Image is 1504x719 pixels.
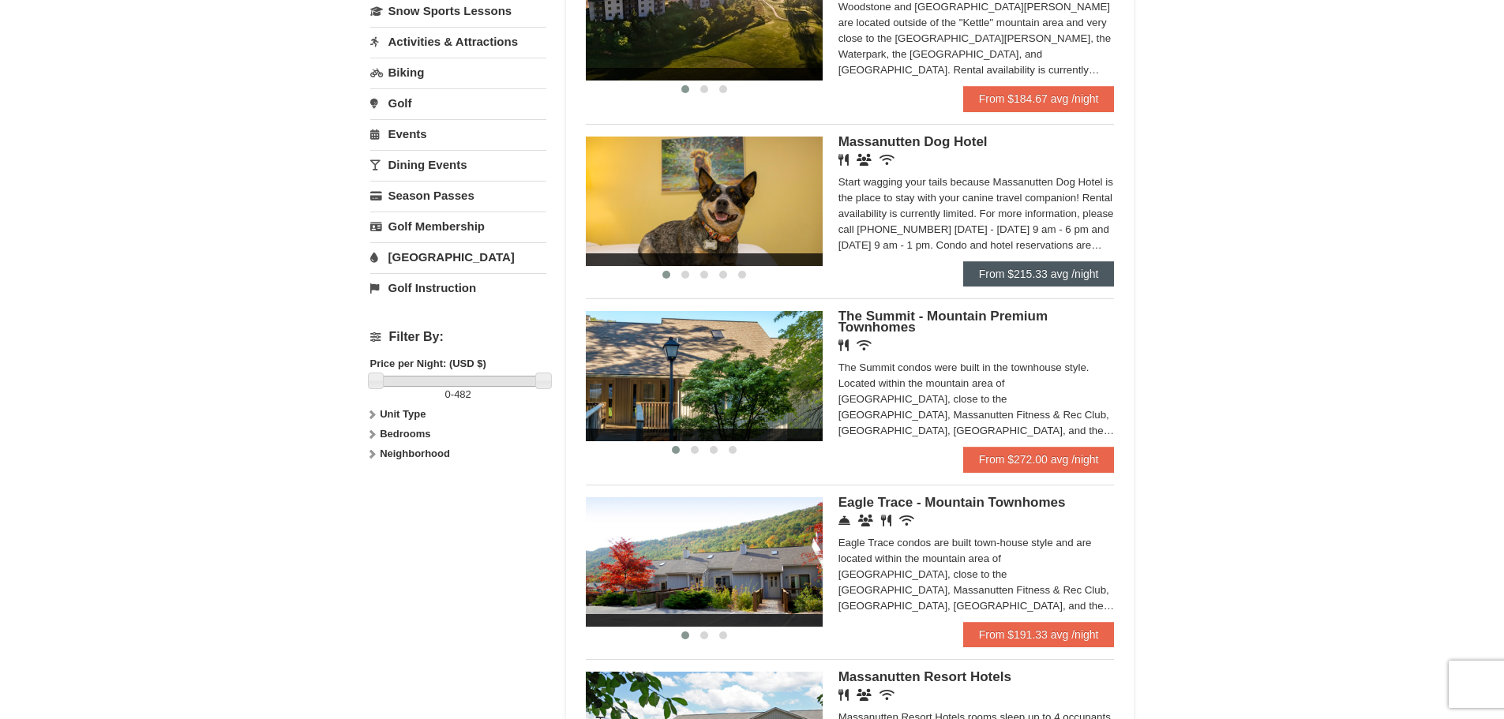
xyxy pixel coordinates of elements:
[963,86,1115,111] a: From $184.67 avg /night
[370,387,546,403] label: -
[963,261,1115,286] a: From $215.33 avg /night
[380,408,426,420] strong: Unit Type
[370,150,546,179] a: Dining Events
[838,495,1066,510] span: Eagle Trace - Mountain Townhomes
[838,134,988,149] span: Massanutten Dog Hotel
[838,360,1115,439] div: The Summit condos were built in the townhouse style. Located within the mountain area of [GEOGRAP...
[838,515,850,526] i: Concierge Desk
[370,181,546,210] a: Season Passes
[838,535,1115,614] div: Eagle Trace condos are built town-house style and are located within the mountain area of [GEOGRA...
[454,388,471,400] span: 482
[899,515,914,526] i: Wireless Internet (free)
[963,447,1115,472] a: From $272.00 avg /night
[880,154,895,166] i: Wireless Internet (free)
[858,515,873,526] i: Conference Facilities
[838,669,1011,684] span: Massanutten Resort Hotels
[857,689,872,701] i: Banquet Facilities
[370,273,546,302] a: Golf Instruction
[838,174,1115,253] div: Start wagging your tails because Massanutten Dog Hotel is the place to stay with your canine trav...
[370,119,546,148] a: Events
[838,339,849,351] i: Restaurant
[857,154,872,166] i: Banquet Facilities
[445,388,451,400] span: 0
[380,428,430,440] strong: Bedrooms
[838,689,849,701] i: Restaurant
[370,27,546,56] a: Activities & Attractions
[963,622,1115,647] a: From $191.33 avg /night
[370,358,486,369] strong: Price per Night: (USD $)
[370,58,546,87] a: Biking
[380,448,450,459] strong: Neighborhood
[370,88,546,118] a: Golf
[370,242,546,271] a: [GEOGRAPHIC_DATA]
[838,309,1048,335] span: The Summit - Mountain Premium Townhomes
[880,689,895,701] i: Wireless Internet (free)
[838,154,849,166] i: Restaurant
[370,330,546,344] h4: Filter By:
[857,339,872,351] i: Wireless Internet (free)
[370,212,546,241] a: Golf Membership
[881,515,891,526] i: Restaurant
